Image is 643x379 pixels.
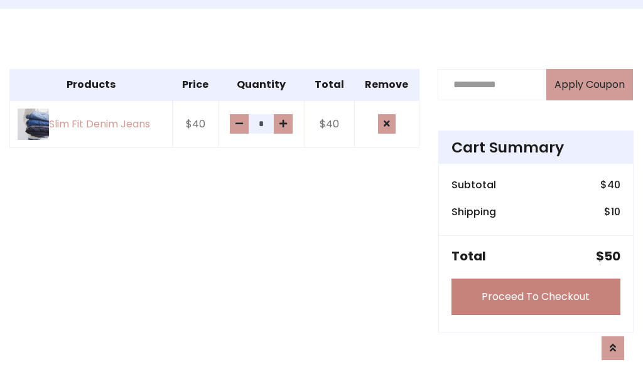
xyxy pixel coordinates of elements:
th: Remove [354,69,419,100]
th: Quantity [219,69,305,100]
a: Proceed To Checkout [451,279,620,315]
td: $40 [172,100,219,148]
th: Price [172,69,219,100]
a: Slim Fit Denim Jeans [18,109,165,140]
h5: $ [596,248,620,264]
h6: Shipping [451,206,496,218]
h6: $ [604,206,620,218]
button: Apply Coupon [546,69,633,100]
h5: Total [451,248,486,264]
span: 10 [611,205,620,219]
h6: Subtotal [451,179,496,191]
td: $40 [305,100,354,148]
h4: Cart Summary [451,139,620,156]
th: Products [10,69,173,100]
span: 40 [607,178,620,192]
span: 50 [604,247,620,265]
h6: $ [600,179,620,191]
th: Total [305,69,354,100]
